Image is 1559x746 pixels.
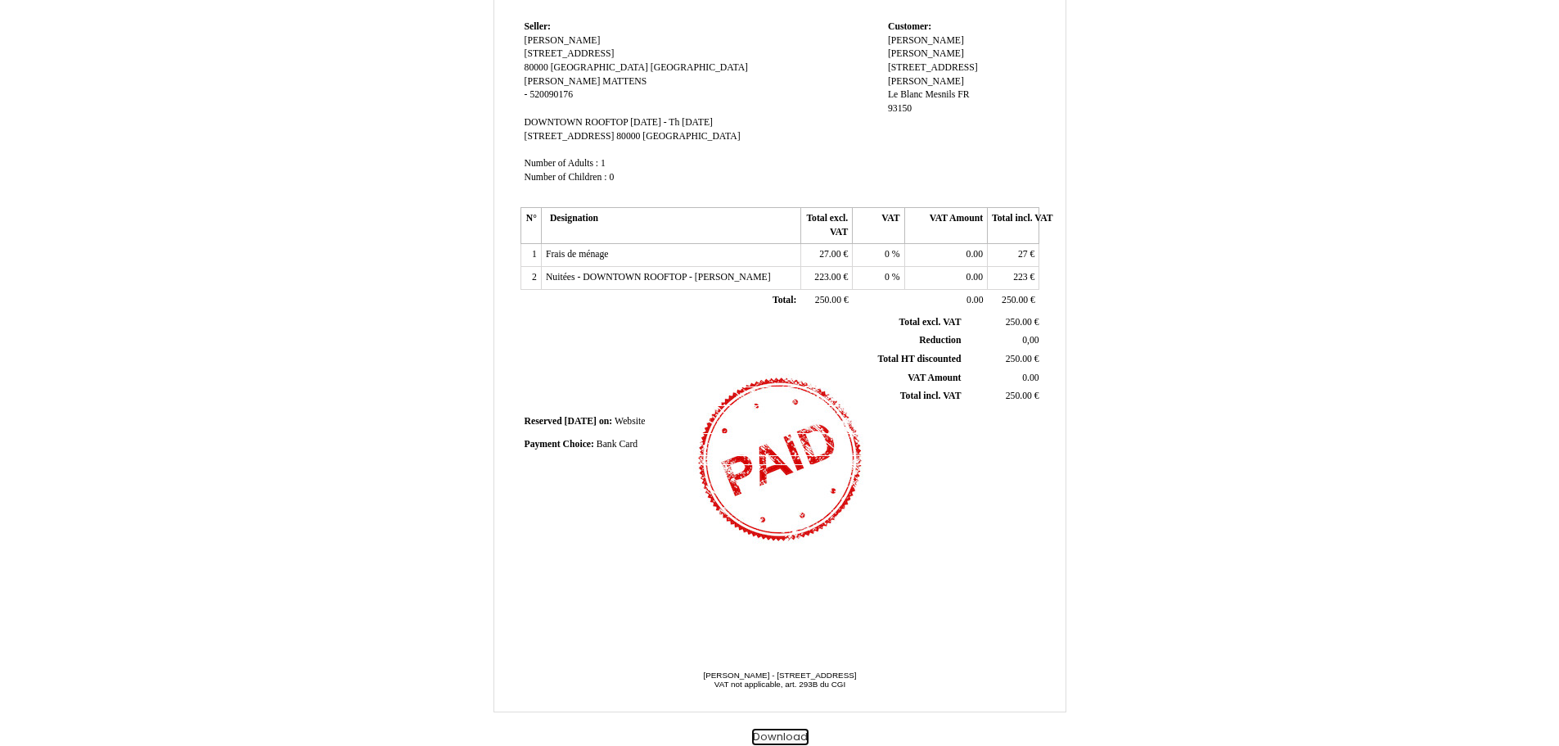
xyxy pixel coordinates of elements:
th: VAT Amount [904,208,987,244]
span: VAT not applicable, art. 293B du CGI [714,680,845,689]
span: [GEOGRAPHIC_DATA] [551,62,648,73]
span: Frais de ménage [546,249,609,260]
span: 80000 [525,62,548,73]
span: [DATE] - Th [DATE] [630,117,713,128]
span: Payment Choice: [525,439,594,450]
span: Total incl. VAT [900,391,962,401]
td: % [853,244,904,267]
td: € [964,387,1042,406]
span: Bank Card [597,439,638,450]
span: [STREET_ADDRESS] [525,48,615,59]
td: € [988,267,1039,290]
span: Le Blanc Mesnils [888,89,955,100]
span: 223.00 [814,272,840,283]
th: VAT [853,208,904,244]
span: [PERSON_NAME] [525,35,601,46]
span: Nuitées - DOWNTOWN ROOFTOP - [PERSON_NAME] [546,272,771,283]
span: MATTENS [602,76,647,87]
td: € [964,350,1042,368]
span: Customer: [888,21,931,32]
span: [DATE] [565,416,597,427]
td: € [988,244,1039,267]
td: % [853,267,904,290]
span: on: [599,416,612,427]
span: [PERSON_NAME] [525,76,601,87]
span: VAT Amount [908,373,961,383]
span: 0.00 [966,249,983,260]
td: € [800,267,852,290]
th: Total excl. VAT [800,208,852,244]
span: 0.00 [1022,373,1039,383]
td: 1 [520,244,541,267]
span: 0 [885,272,890,283]
span: [STREET_ADDRESS][PERSON_NAME] [888,62,978,87]
span: Number of Adults : [525,158,599,169]
th: Total incl. VAT [988,208,1039,244]
span: FR [957,89,969,100]
span: Seller: [525,21,551,32]
span: 27.00 [819,249,840,260]
td: € [800,244,852,267]
td: € [988,289,1039,312]
span: [PERSON_NAME] - [STREET_ADDRESS] [703,671,856,680]
span: Reserved [525,416,562,427]
button: Download [752,729,809,746]
span: 0.00 [966,272,983,283]
th: Designation [541,208,800,244]
span: 250.00 [1006,354,1032,364]
span: Total excl. VAT [899,317,962,328]
span: DOWNTOWN ROOFTOP [525,117,629,128]
span: 0.00 [966,295,983,305]
span: 93150 [888,103,912,114]
span: 0 [885,249,890,260]
span: - [525,89,528,100]
span: 80000 [616,131,640,142]
span: 0,00 [1022,335,1039,346]
span: 250.00 [1002,295,1028,305]
span: [PERSON_NAME] [888,35,964,46]
span: 0 [609,172,614,183]
span: [PERSON_NAME] [888,48,964,59]
span: 250.00 [1006,317,1032,328]
td: € [800,289,852,312]
td: 2 [520,267,541,290]
span: Number of Children : [525,172,607,183]
span: Total HT discounted [877,354,961,364]
span: Total: [773,295,796,305]
span: Website [615,416,645,427]
span: [STREET_ADDRESS] [525,131,615,142]
span: Reduction [919,335,961,346]
th: N° [520,208,541,244]
span: 223 [1013,272,1028,283]
span: 250.00 [815,295,841,305]
span: 1 [601,158,606,169]
span: 250.00 [1006,391,1032,401]
span: [GEOGRAPHIC_DATA] [651,62,748,73]
span: [GEOGRAPHIC_DATA] [642,131,740,142]
span: 520090176 [529,89,573,100]
td: € [964,314,1042,332]
span: 27 [1018,249,1028,260]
